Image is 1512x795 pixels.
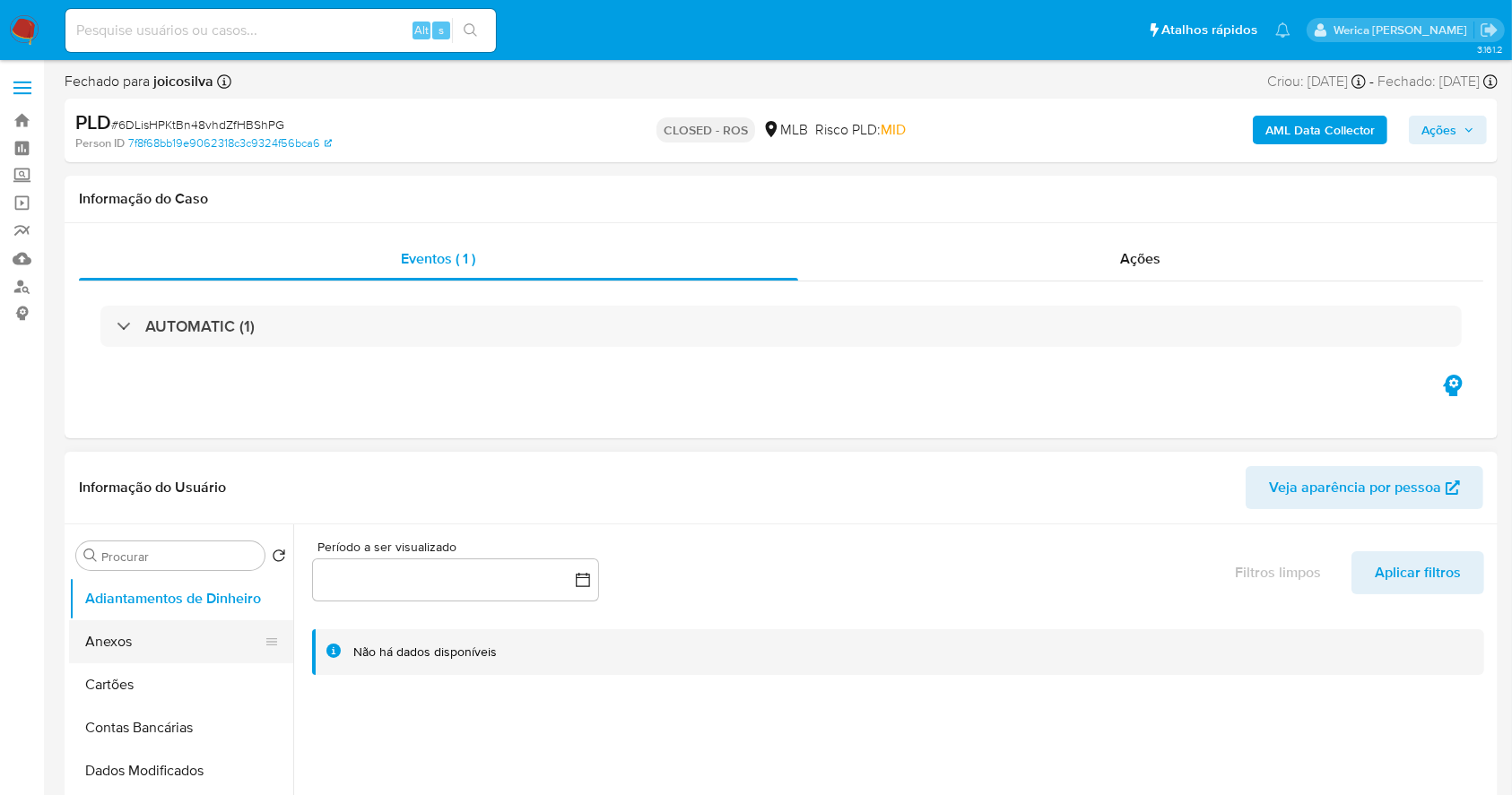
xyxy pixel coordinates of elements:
[75,135,125,151] b: Person ID
[83,549,98,563] button: Procurar
[1267,72,1366,91] div: Criou: [DATE]
[75,108,111,136] b: PLD
[150,71,213,91] b: joicosilva
[69,749,293,792] button: Dados Modificados
[79,190,1483,208] h1: Informação do Caso
[79,479,226,497] h1: Informação do Usuário
[101,549,257,565] input: Procurar
[815,120,906,140] span: Risco PLD:
[272,549,286,568] button: Retornar ao pedido padrão
[111,116,284,134] span: # 6DLisHPKtBn48vhdZfHBShPG
[1421,116,1456,144] span: Ações
[656,117,755,143] p: CLOSED - ROS
[65,72,213,91] span: Fechado para
[69,706,293,749] button: Contas Bancárias
[1121,248,1161,269] span: Ações
[1269,466,1441,509] span: Veja aparência por pessoa
[128,135,332,151] a: 7f8f68bb19e9062318c3c9324f56bca6
[1275,22,1290,38] a: Notificações
[1480,21,1499,39] a: Sair
[1253,116,1387,144] button: AML Data Collector
[65,19,496,42] input: Pesquise usuários ou casos...
[1369,72,1374,91] span: -
[439,22,444,39] span: s
[69,663,293,706] button: Cartões
[1265,116,1375,144] b: AML Data Collector
[1246,466,1483,509] button: Veja aparência por pessoa
[145,316,255,336] h3: AUTOMATIC (1)
[69,577,293,620] button: Adiantamentos de Dinheiro
[69,620,279,663] button: Anexos
[881,119,906,140] span: MID
[1377,72,1498,91] div: Fechado: [DATE]
[452,18,489,43] button: search-icon
[1334,22,1473,39] p: werica.jgaldencio@mercadolivre.com
[100,306,1462,347] div: AUTOMATIC (1)
[402,248,476,269] span: Eventos ( 1 )
[762,120,808,140] div: MLB
[1161,21,1257,39] span: Atalhos rápidos
[414,22,429,39] span: Alt
[1409,116,1487,144] button: Ações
